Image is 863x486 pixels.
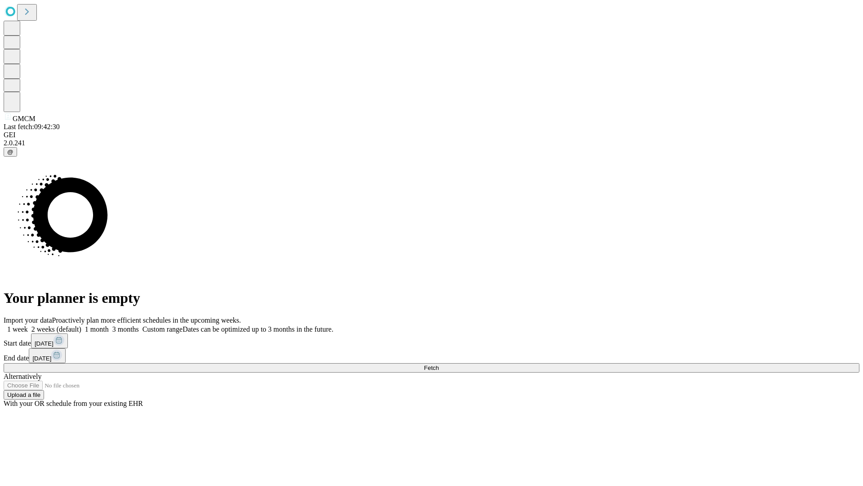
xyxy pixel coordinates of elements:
[7,148,13,155] span: @
[35,340,53,347] span: [DATE]
[31,333,68,348] button: [DATE]
[4,123,60,130] span: Last fetch: 09:42:30
[7,325,28,333] span: 1 week
[31,325,81,333] span: 2 weeks (default)
[112,325,139,333] span: 3 months
[4,290,859,306] h1: Your planner is empty
[4,316,52,324] span: Import your data
[4,131,859,139] div: GEI
[32,355,51,362] span: [DATE]
[4,400,143,407] span: With your OR schedule from your existing EHR
[182,325,333,333] span: Dates can be optimized up to 3 months in the future.
[52,316,241,324] span: Proactively plan more efficient schedules in the upcoming weeks.
[29,348,66,363] button: [DATE]
[4,363,859,373] button: Fetch
[4,333,859,348] div: Start date
[4,139,859,147] div: 2.0.241
[4,373,41,380] span: Alternatively
[4,390,44,400] button: Upload a file
[142,325,182,333] span: Custom range
[4,348,859,363] div: End date
[13,115,36,122] span: GMCM
[424,364,439,371] span: Fetch
[4,147,17,157] button: @
[85,325,109,333] span: 1 month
